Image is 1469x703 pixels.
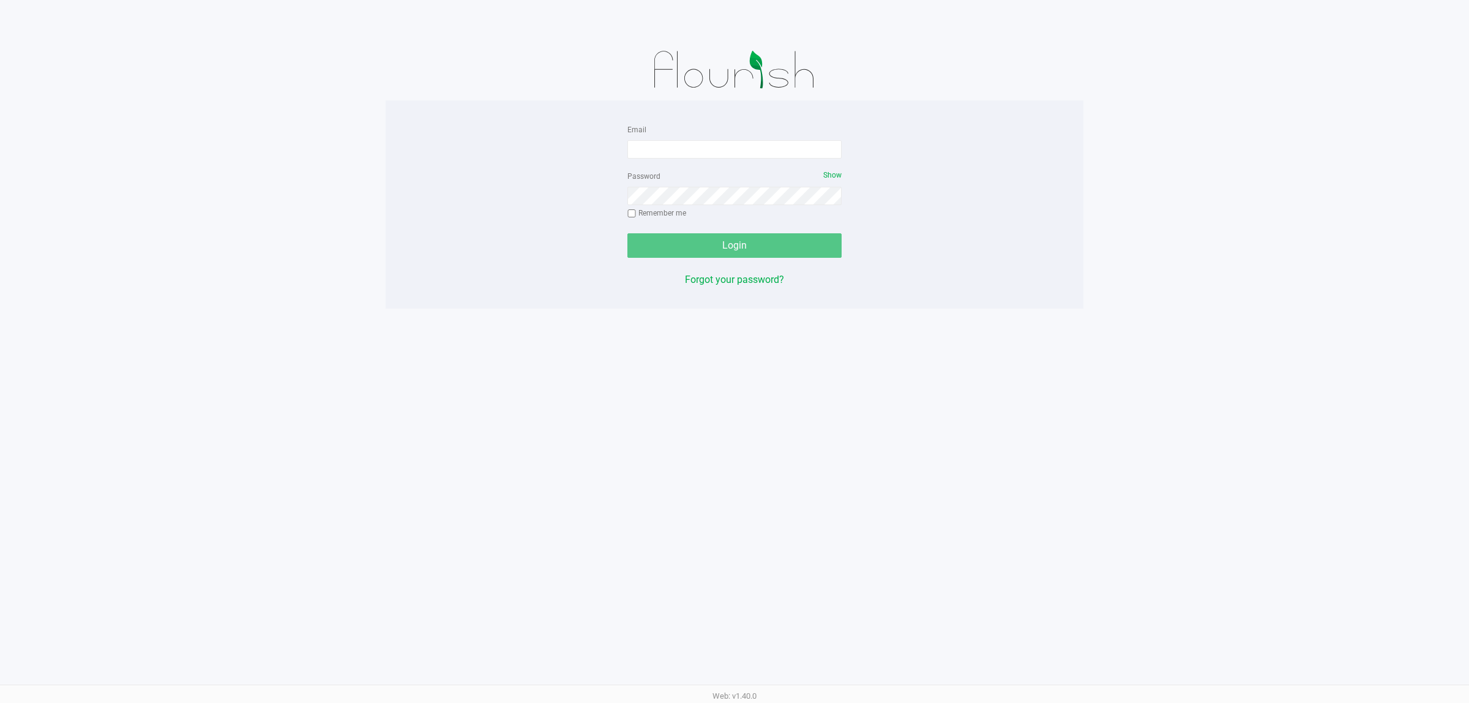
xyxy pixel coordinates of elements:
[627,208,686,219] label: Remember me
[627,171,660,182] label: Password
[712,691,757,701] span: Web: v1.40.0
[627,124,646,135] label: Email
[823,171,842,179] span: Show
[685,273,784,287] button: Forgot your password?
[627,209,636,218] input: Remember me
